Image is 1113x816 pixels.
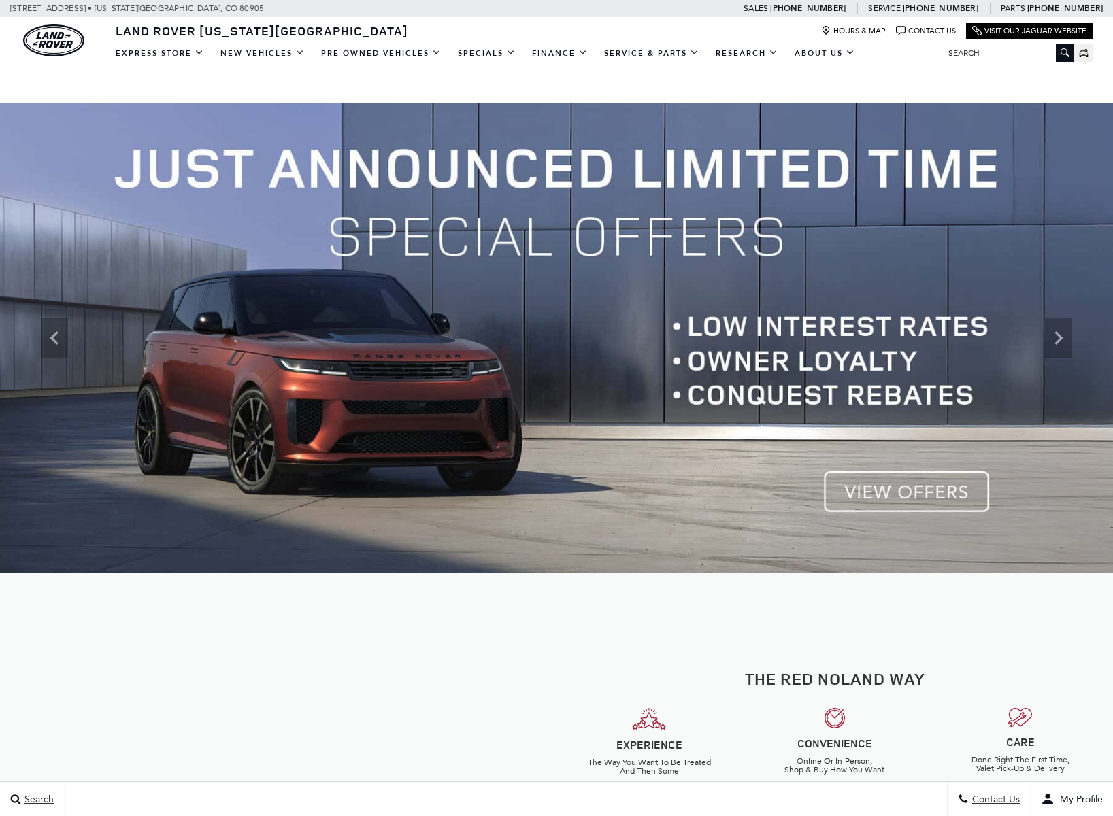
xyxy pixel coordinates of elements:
h6: The Way You Want To Be Treated And Then Some [567,758,732,776]
strong: CARE [1006,734,1035,749]
h6: Done Right The First Time, Valet Pick-Up & Delivery [937,755,1103,773]
a: Visit Our Jaguar Website [972,26,1086,36]
button: user-profile-menu [1031,782,1113,816]
span: Service [868,3,900,13]
a: land-rover [23,24,84,56]
nav: Main Navigation [107,41,863,65]
strong: EXPERIENCE [616,737,682,752]
a: Pre-Owned Vehicles [313,41,450,65]
a: Hours & Map [821,26,886,36]
span: Search [21,794,54,805]
h2: The Red Noland Way [567,670,1103,687]
span: Sales [744,3,768,13]
span: Contact Us [969,794,1020,805]
a: [PHONE_NUMBER] [903,3,978,14]
span: My Profile [1054,794,1103,805]
a: Research [708,41,786,65]
a: Land Rover [US_STATE][GEOGRAPHIC_DATA] [107,22,416,39]
a: About Us [786,41,863,65]
h6: Online Or In-Person, Shop & Buy How You Want [752,757,918,775]
a: [PHONE_NUMBER] [1027,3,1103,14]
a: [PHONE_NUMBER] [770,3,846,14]
a: New Vehicles [212,41,313,65]
a: Specials [450,41,524,65]
span: Parts [1001,3,1025,13]
a: Finance [524,41,596,65]
input: Search [938,45,1074,61]
a: Contact Us [896,26,956,36]
span: Land Rover [US_STATE][GEOGRAPHIC_DATA] [116,22,408,39]
a: Service & Parts [596,41,708,65]
a: EXPRESS STORE [107,41,212,65]
strong: CONVENIENCE [797,736,872,751]
img: Land Rover [23,24,84,56]
a: [STREET_ADDRESS] • [US_STATE][GEOGRAPHIC_DATA], CO 80905 [10,3,264,13]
